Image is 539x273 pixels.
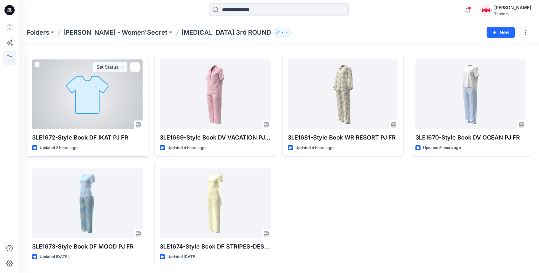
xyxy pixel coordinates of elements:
p: 3LE1673-Style Book DF MOOD PJ FR [32,242,143,251]
div: Tendam [494,11,531,16]
a: 3LE1669-Style Book DV VACATION PJ FR [160,59,270,129]
p: 3LE1672-Style Book DF IKAT PJ FR [32,133,143,142]
p: Updated 5 hours ago [423,145,461,151]
a: 3LE1673-Style Book DF MOOD PJ FR [32,168,143,238]
a: Folders [27,28,49,37]
a: 3LE1672-Style Book DF IKAT PJ FR [32,59,143,129]
p: 3LE1681-Style Book WR RESORT PJ FR [288,133,398,142]
p: Updated 4 hours ago [167,145,205,151]
a: [PERSON_NAME] - Women'Secret [63,28,167,37]
p: 3LE1670-Style Book DV OCEAN PJ FR [415,133,526,142]
p: Updated [DATE] [167,254,196,260]
p: Updated 4 hours ago [295,145,334,151]
div: MM [480,4,492,16]
a: 3LE1681-Style Book WR RESORT PJ FR [288,59,398,129]
button: New [487,27,515,38]
p: 3LE1674-Style Book DF STRIPES-DESERT PJ FR [160,242,270,251]
div: [PERSON_NAME] [494,4,531,11]
a: 3LE1670-Style Book DV OCEAN PJ FR [415,59,526,129]
a: 3LE1674-Style Book DF STRIPES-DESERT PJ FR [160,168,270,238]
p: Updated [DATE] [40,254,69,260]
p: 7 [281,29,284,36]
p: Updated 2 hours ago [40,145,77,151]
p: [MEDICAL_DATA] 3rd ROUND [181,28,271,37]
p: 3LE1669-Style Book DV VACATION PJ FR [160,133,270,142]
button: 7 [273,28,292,37]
